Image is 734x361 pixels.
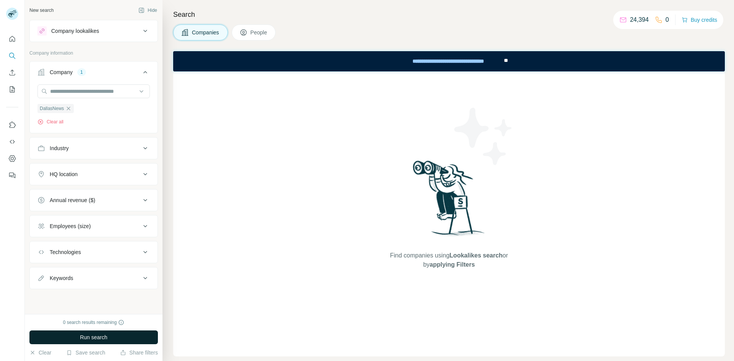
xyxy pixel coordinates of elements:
div: 1 [77,69,86,76]
button: Share filters [120,349,158,356]
button: Annual revenue ($) [30,191,158,209]
span: Lookalikes search [450,252,503,259]
img: Surfe Illustration - Woman searching with binoculars [409,159,489,244]
button: Feedback [6,168,18,182]
div: Keywords [50,274,73,282]
button: Dashboard [6,152,18,165]
button: HQ location [30,165,158,183]
span: DallasNews [40,105,64,112]
button: My lists [6,83,18,96]
div: Employees (size) [50,222,91,230]
button: Save search [66,349,105,356]
p: Company information [29,50,158,57]
button: Keywords [30,269,158,287]
button: Use Surfe API [6,135,18,149]
div: New search [29,7,54,14]
span: People [250,29,268,36]
div: Company lookalikes [51,27,99,35]
button: Quick start [6,32,18,46]
span: Find companies using or by [388,251,510,269]
iframe: Banner [173,51,725,71]
button: Company1 [30,63,158,84]
p: 0 [666,15,669,24]
button: Use Surfe on LinkedIn [6,118,18,132]
button: Clear [29,349,51,356]
p: 24,394 [630,15,649,24]
span: Run search [80,333,107,341]
button: Run search [29,330,158,344]
img: Surfe Illustration - Stars [449,102,518,171]
button: Technologies [30,243,158,261]
button: Employees (size) [30,217,158,235]
button: Buy credits [682,15,717,25]
button: Hide [133,5,162,16]
div: Company [50,68,73,76]
div: Annual revenue ($) [50,196,95,204]
button: Enrich CSV [6,66,18,79]
span: Companies [192,29,220,36]
button: Company lookalikes [30,22,158,40]
button: Industry [30,139,158,157]
div: HQ location [50,170,78,178]
button: Clear all [37,118,63,125]
button: Search [6,49,18,63]
span: applying Filters [430,261,475,268]
h4: Search [173,9,725,20]
div: Technologies [50,248,81,256]
div: 0 search results remaining [63,319,125,326]
div: Industry [50,144,69,152]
